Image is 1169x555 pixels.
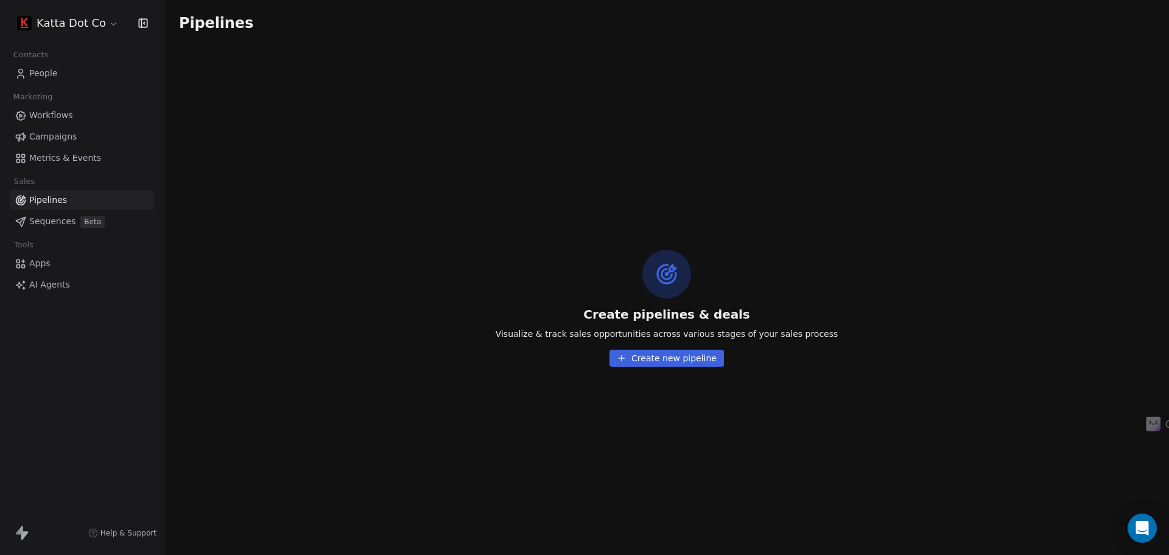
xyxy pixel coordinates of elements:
span: AI Agents [29,278,70,291]
a: People [10,63,154,83]
a: AI Agents [10,275,154,295]
span: Sales [9,172,40,191]
span: Workflows [29,109,73,122]
span: Pipelines [179,15,253,32]
span: Sequences [29,215,75,228]
span: Contacts [8,46,54,64]
span: Metrics & Events [29,152,101,164]
span: Campaigns [29,130,77,143]
span: Help & Support [100,528,156,538]
a: SequencesBeta [10,211,154,232]
a: Apps [10,253,154,274]
span: Create pipelines & deals [583,306,749,323]
a: Campaigns [10,127,154,147]
span: Visualize & track sales opportunities across various stages of your sales process [496,328,838,340]
a: Pipelines [10,190,154,210]
span: Tools [9,236,38,254]
span: Katta Dot Co [37,15,106,31]
img: K%20(2).png [17,16,32,30]
span: Pipelines [29,194,67,207]
span: Apps [29,257,51,270]
div: Open Intercom Messenger [1128,514,1157,543]
button: Katta Dot Co [15,13,121,34]
button: Create new pipeline [609,350,724,367]
span: Marketing [8,88,58,106]
a: Help & Support [88,528,156,538]
a: Metrics & Events [10,148,154,168]
span: Beta [80,216,105,228]
a: Workflows [10,105,154,125]
span: People [29,67,58,80]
